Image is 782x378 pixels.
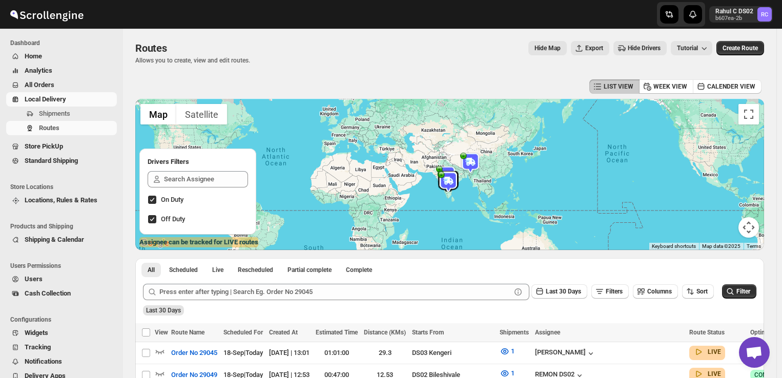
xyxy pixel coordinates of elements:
button: 1 [493,343,521,360]
span: Cash Collection [25,289,71,297]
span: 18-Sep | Today [223,349,263,356]
button: Show street map [140,104,176,124]
button: Filter [722,284,756,299]
span: Rahul C DS02 [757,7,772,22]
button: Shipments [6,107,117,121]
button: Toggle fullscreen view [738,104,759,124]
span: Filter [736,288,750,295]
b: LIVE [708,370,721,377]
button: User menu [709,6,773,23]
span: Store PickUp [25,142,63,150]
span: Tracking [25,343,51,351]
span: 1 [511,347,515,355]
span: Shipments [500,329,529,336]
button: Create Route [716,41,764,55]
button: Tutorial [671,41,712,55]
button: Columns [633,284,678,299]
span: Last 30 Days [546,288,581,295]
text: RC [761,11,768,18]
span: Rescheduled [238,266,273,274]
span: Last 30 Days [146,307,181,314]
span: Starts From [412,329,444,336]
span: CALENDER VIEW [707,82,755,91]
button: Show satellite imagery [176,104,227,124]
span: Estimated Time [316,329,358,336]
p: Allows you to create, view and edit routes. [135,56,250,65]
span: Filters [606,288,623,295]
button: All Orders [6,78,117,92]
span: Create Route [723,44,758,52]
img: Google [138,237,172,250]
span: Live [212,266,223,274]
span: Map data ©2025 [702,243,740,249]
div: 29.3 [364,348,406,358]
div: [DATE] | 13:01 [269,348,310,358]
span: Shipments [39,110,70,117]
span: Order No 29045 [171,348,217,358]
button: Map camera controls [738,217,759,238]
div: [PERSON_NAME] [535,348,596,359]
button: Filters [591,284,629,299]
button: Tracking [6,340,117,354]
button: Order No 29045 [165,345,223,361]
button: Cash Collection [6,286,117,301]
button: Home [6,49,117,64]
button: LIST VIEW [589,79,640,94]
span: Widgets [25,329,48,337]
span: Hide Drivers [628,44,661,52]
span: Configurations [10,316,118,324]
input: Press enter after typing | Search Eg. Order No 29045 [159,284,511,300]
span: Users [25,275,43,283]
span: 1 [511,369,515,377]
span: Standard Shipping [25,157,78,164]
span: Distance (KMs) [364,329,406,336]
div: Open chat [739,337,770,368]
span: View [155,329,168,336]
a: Terms (opens in new tab) [747,243,761,249]
span: Routes [135,42,167,54]
button: Routes [6,121,117,135]
span: Dashboard [10,39,118,47]
span: Shipping & Calendar [25,236,84,243]
span: Route Name [171,329,204,336]
button: Analytics [6,64,117,78]
span: Hide Map [534,44,561,52]
span: Store Locations [10,183,118,191]
span: Route Status [689,329,725,336]
button: Keyboard shortcuts [652,243,696,250]
a: Open this area in Google Maps (opens a new window) [138,237,172,250]
p: Rahul C DS02 [715,7,753,15]
span: Scheduled For [223,329,263,336]
button: Notifications [6,354,117,369]
button: Export [571,41,609,55]
div: 01:01:00 [316,348,358,358]
span: On Duty [161,196,183,203]
button: Hide Drivers [613,41,667,55]
button: Map action label [528,41,567,55]
button: All routes [141,263,161,277]
span: Users Permissions [10,262,118,270]
p: b607ea-2b [715,15,753,22]
input: Search Assignee [164,171,248,187]
span: All Orders [25,81,54,89]
span: Scheduled [169,266,198,274]
button: Users [6,272,117,286]
span: Off Duty [161,215,185,223]
label: Assignee can be tracked for LIVE routes [139,237,258,247]
button: LIVE [693,347,721,357]
span: Tutorial [677,45,698,52]
img: ScrollEngine [8,2,85,27]
span: Home [25,52,42,60]
span: Local Delivery [25,95,66,103]
span: Sort [696,288,708,295]
span: Export [585,44,603,52]
span: Analytics [25,67,52,74]
span: LIST VIEW [604,82,633,91]
span: Created At [269,329,298,336]
span: Locations, Rules & Rates [25,196,97,204]
span: Products and Shipping [10,222,118,230]
button: Last 30 Days [531,284,587,299]
button: WEEK VIEW [639,79,693,94]
b: LIVE [708,348,721,355]
h2: Drivers Filters [148,157,248,167]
